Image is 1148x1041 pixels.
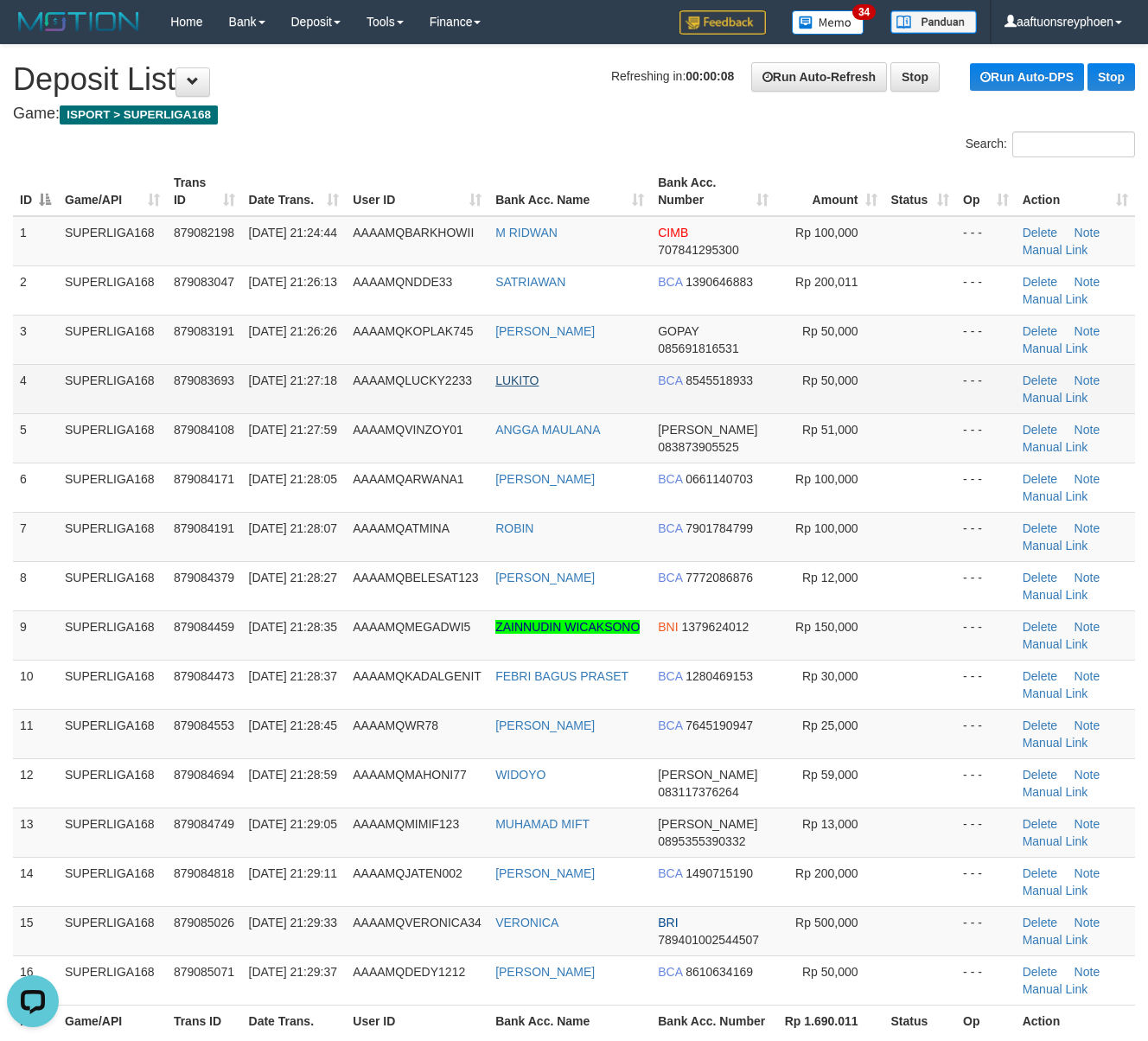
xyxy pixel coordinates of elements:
button: Open LiveChat chat widget [7,7,59,59]
a: [PERSON_NAME] [495,472,595,486]
span: 879083047 [174,275,234,289]
span: [DATE] 21:27:18 [249,374,337,387]
td: 7 [13,512,58,561]
span: [DATE] 21:28:59 [249,768,337,782]
td: 2 [13,265,58,315]
span: [DATE] 21:29:37 [249,965,337,979]
span: Rp 500,000 [795,916,858,929]
a: Manual Link [1023,785,1088,799]
td: SUPERLIGA168 [58,808,167,857]
a: Manual Link [1023,440,1088,454]
span: [DATE] 21:28:05 [249,472,337,486]
td: 15 [13,906,58,955]
span: 879084171 [174,472,234,486]
td: 16 [13,955,58,1005]
td: - - - [956,216,1016,266]
span: 879084473 [174,669,234,683]
h1: Deposit List [13,62,1135,97]
span: Copy 707841295300 to clipboard [658,243,738,257]
span: 879084379 [174,571,234,584]
a: Delete [1023,226,1057,239]
a: Manual Link [1023,489,1088,503]
td: - - - [956,808,1016,857]
th: Date Trans. [242,1005,347,1037]
span: Rp 13,000 [802,817,858,831]
span: [DATE] 21:24:44 [249,226,337,239]
span: Copy 1379624012 to clipboard [681,620,749,634]
td: SUPERLIGA168 [58,413,167,463]
img: panduan.png [890,10,977,34]
span: [DATE] 21:28:45 [249,718,337,732]
a: SATRIAWAN [495,275,565,289]
a: Delete [1023,620,1057,634]
td: SUPERLIGA168 [58,758,167,808]
input: Search: [1012,131,1135,157]
span: 879082198 [174,226,234,239]
a: Note [1075,916,1100,929]
span: [DATE] 21:29:05 [249,817,337,831]
td: 5 [13,413,58,463]
span: Copy 8545518933 to clipboard [686,374,753,387]
a: Manual Link [1023,736,1088,750]
a: Delete [1023,571,1057,584]
img: MOTION_logo.png [13,9,144,35]
span: [PERSON_NAME] [658,817,757,831]
img: Button%20Memo.svg [792,10,864,35]
a: Note [1075,768,1100,782]
a: Delete [1023,472,1057,486]
td: SUPERLIGA168 [58,265,167,315]
a: Note [1075,620,1100,634]
td: - - - [956,709,1016,758]
a: Note [1075,866,1100,880]
td: SUPERLIGA168 [58,610,167,660]
a: Delete [1023,423,1057,437]
a: Note [1075,669,1100,683]
span: [DATE] 21:26:13 [249,275,337,289]
a: Stop [1087,63,1135,91]
span: 879085026 [174,916,234,929]
span: Rp 50,000 [802,965,858,979]
span: [DATE] 21:28:07 [249,521,337,535]
a: LUKITO [495,374,539,387]
span: [DATE] 21:29:11 [249,866,337,880]
a: Note [1075,374,1100,387]
span: AAAAMQNDDE33 [353,275,452,289]
span: Copy 0895355390332 to clipboard [658,834,745,848]
span: 879084108 [174,423,234,437]
td: - - - [956,463,1016,512]
a: Manual Link [1023,243,1088,257]
span: Copy 789401002544507 to clipboard [658,933,759,947]
span: 879084553 [174,718,234,732]
a: MUHAMAD MIFT [495,817,590,831]
a: Manual Link [1023,687,1088,700]
a: Note [1075,423,1100,437]
td: SUPERLIGA168 [58,955,167,1005]
th: Action [1016,1005,1135,1037]
td: SUPERLIGA168 [58,364,167,413]
span: 879084818 [174,866,234,880]
td: SUPERLIGA168 [58,906,167,955]
th: Amount: activate to sort column ascending [775,167,884,216]
td: 8 [13,561,58,610]
td: - - - [956,610,1016,660]
span: Copy 1280469153 to clipboard [686,669,753,683]
span: 879084749 [174,817,234,831]
a: Delete [1023,374,1057,387]
a: Stop [890,62,940,92]
td: 3 [13,315,58,364]
a: Note [1075,718,1100,732]
td: SUPERLIGA168 [58,660,167,709]
span: AAAAMQARWANA1 [353,472,463,486]
span: Rp 50,000 [802,324,858,338]
span: Copy 7901784799 to clipboard [686,521,753,535]
span: Rp 100,000 [795,472,858,486]
th: ID: activate to sort column descending [13,167,58,216]
a: [PERSON_NAME] [495,866,595,880]
span: Copy 7772086876 to clipboard [686,571,753,584]
th: Op [956,1005,1016,1037]
td: - - - [956,265,1016,315]
span: Copy 0661140703 to clipboard [686,472,753,486]
span: AAAAMQWR78 [353,718,438,732]
span: AAAAMQKOPLAK745 [353,324,473,338]
span: BCA [658,718,682,732]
